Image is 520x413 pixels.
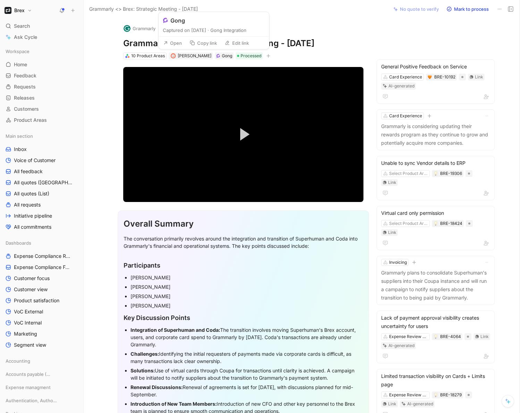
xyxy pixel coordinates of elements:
[440,391,462,398] div: BRE-18279
[428,75,432,79] img: 🧡
[3,356,81,366] div: Accounting
[3,295,81,306] a: Product satisfaction
[131,327,220,333] strong: Integration of Superhuman and Coda:
[3,262,81,272] a: Expense Compliance Feedback
[433,334,438,339] button: 💡
[389,220,428,227] div: Select Product Area
[3,155,81,166] a: Voice of Customer
[389,333,428,340] div: Expense Review & Approval
[131,383,363,398] div: Renewal of agreements is set for [DATE], with discussions planned for mid-September.
[6,397,58,404] span: Authentication, Authorization & Auditing
[14,297,59,304] span: Product satisfaction
[3,115,81,125] a: Product Areas
[388,229,396,236] div: Link
[440,333,461,340] div: BRE-4064
[3,369,81,381] div: Accounts payable (AP)
[3,131,81,141] div: Main section
[6,239,31,246] span: Dashboards
[222,52,232,59] div: Gong
[131,326,363,348] div: The transition involves moving Superhuman's Brex account, users, and corporate card spend to Gram...
[388,342,414,349] div: AI-generated
[433,393,438,397] button: 💡
[14,319,42,326] span: VoC Internal
[434,74,455,81] div: BRE-10192
[3,211,81,221] a: Initiative pipeline
[14,61,27,68] span: Home
[3,395,81,406] div: Authentication, Authorization & Auditing
[14,308,43,315] span: VoC External
[381,209,490,217] div: Virtual card only permission
[14,72,36,79] span: Feedback
[131,293,363,300] div: [PERSON_NAME]
[120,23,159,34] button: logoGrammarly
[14,94,35,101] span: Releases
[178,53,211,58] span: [PERSON_NAME]
[433,171,438,176] div: 💡
[171,54,175,58] img: avatar
[131,367,363,381] div: Use of virtual cards through Coupa for transactions until clarity is achieved. A campaign will be...
[389,74,422,81] div: Card Experience
[131,384,183,390] strong: Renewal Discussions:
[131,368,155,373] strong: Solutions:
[3,251,81,261] a: Expense Compliance Requests
[131,401,217,407] strong: Introduction of New Team Members:
[170,16,185,25] div: Gong
[3,318,81,328] a: VoC Internal
[427,75,432,79] button: 🧡
[3,306,81,317] a: VoC External
[3,395,81,408] div: Authentication, Authorization & Auditing
[381,122,490,147] p: Grammarly is considering updating their rewards program as they continue to grow and potentially ...
[14,264,72,271] span: Expense Compliance Feedback
[3,21,81,31] div: Search
[14,179,73,186] span: All quotes ([GEOGRAPHIC_DATA])
[163,27,265,34] div: Captured on [DATE] · Gong Integration
[3,144,81,154] a: Inbox
[381,314,490,330] div: Lack of payment approval visibility creates uncertainty for users
[389,259,407,266] div: Invoicing
[124,218,363,230] div: Overall Summary
[14,253,72,260] span: Expense Compliance Requests
[381,159,490,167] div: Unable to sync Vendor details to ERP
[480,333,489,340] div: Link
[123,38,363,49] h1: Grammarly <> Brex: Strategic Meeting - [DATE]
[3,284,81,295] a: Customer view
[389,391,428,398] div: Expense Review & Approval
[3,70,81,81] a: Feedback
[14,117,47,124] span: Product Areas
[3,369,81,379] div: Accounts payable (AP)
[381,269,490,302] p: Grammarly plans to consolidate Superhuman's suppliers into their Coupa instance and will run a ca...
[228,119,259,150] button: Play Video
[14,190,49,197] span: All quotes (List)
[3,46,81,57] div: Workspace
[14,342,46,348] span: Segment view
[3,93,81,103] a: Releases
[3,340,81,350] a: Segment view
[14,106,39,112] span: Customers
[381,62,490,71] div: General Positive Feedback on Service
[390,4,442,14] button: No quote to verify
[3,188,81,199] a: All quotes (List)
[443,4,492,14] button: Mark to process
[124,261,363,270] div: Participants
[14,22,30,30] span: Search
[388,83,414,90] div: AI-generated
[3,32,81,42] a: Ask Cycle
[434,221,438,226] img: 💡
[6,48,30,55] span: Workspace
[3,166,81,177] a: All feedback
[3,238,81,350] div: DashboardsExpense Compliance RequestsExpense Compliance FeedbackCustomer focusCustomer viewProduc...
[389,112,422,119] div: Card Experience
[131,302,363,309] div: [PERSON_NAME]
[131,350,363,365] div: Identifying the initial requesters of payments made via corporate cards is difficult, as many tra...
[3,131,81,232] div: Main sectionInboxVoice of CustomerAll feedbackAll quotes ([GEOGRAPHIC_DATA])All quotes (List)All ...
[14,157,56,164] span: Voice of Customer
[434,393,438,397] img: 💡
[131,351,159,357] strong: Challenges:
[14,224,51,230] span: All commitments
[381,372,490,389] div: Limited transaction visibility on Cards + Limits page
[14,330,37,337] span: Marketing
[3,6,34,15] button: BrexBrex
[14,7,25,14] h1: Brex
